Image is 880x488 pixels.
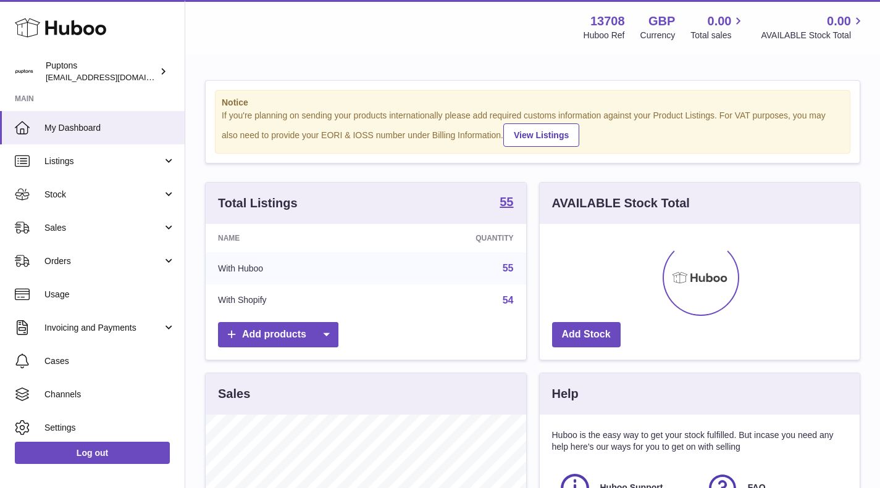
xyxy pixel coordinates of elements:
[648,13,675,30] strong: GBP
[379,224,526,252] th: Quantity
[222,97,844,109] strong: Notice
[44,289,175,300] span: Usage
[44,422,175,434] span: Settings
[44,255,162,267] span: Orders
[827,13,851,30] span: 0.00
[584,30,625,41] div: Huboo Ref
[552,429,848,453] p: Huboo is the easy way to get your stock fulfilled. But incase you need any help here's our ways f...
[46,60,157,83] div: Puptons
[44,155,162,167] span: Listings
[46,72,182,82] span: [EMAIL_ADDRESS][DOMAIN_NAME]
[44,122,175,134] span: My Dashboard
[640,30,676,41] div: Currency
[218,322,338,347] a: Add products
[552,195,690,212] h3: AVAILABLE Stock Total
[206,224,379,252] th: Name
[15,62,33,81] img: hello@puptons.com
[44,389,175,400] span: Channels
[218,386,250,402] h3: Sales
[500,196,513,208] strong: 55
[552,322,621,347] a: Add Stock
[503,123,579,147] a: View Listings
[500,196,513,210] a: 55
[690,30,745,41] span: Total sales
[206,284,379,316] td: With Shopify
[44,222,162,234] span: Sales
[222,110,844,147] div: If you're planning on sending your products internationally please add required customs informati...
[761,30,865,41] span: AVAILABLE Stock Total
[44,355,175,367] span: Cases
[690,13,745,41] a: 0.00 Total sales
[761,13,865,41] a: 0.00 AVAILABLE Stock Total
[206,252,379,284] td: With Huboo
[590,13,625,30] strong: 13708
[44,322,162,334] span: Invoicing and Payments
[15,442,170,464] a: Log out
[44,189,162,201] span: Stock
[218,195,298,212] h3: Total Listings
[552,386,579,402] h3: Help
[503,263,514,273] a: 55
[708,13,732,30] span: 0.00
[503,295,514,305] a: 54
